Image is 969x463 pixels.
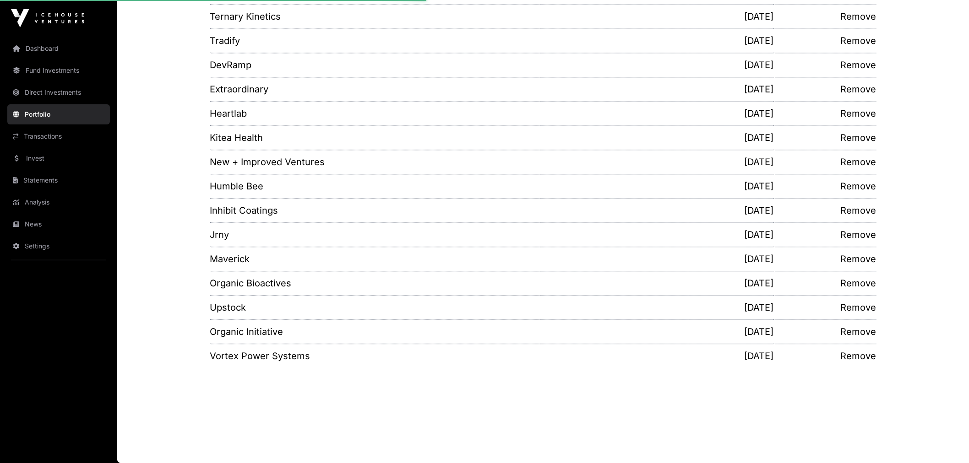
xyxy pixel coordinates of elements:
[210,253,540,265] a: Maverick
[210,10,540,23] a: Ternary Kinetics
[210,325,540,338] a: Organic Initiative
[689,301,773,314] p: [DATE]
[689,204,773,217] p: [DATE]
[7,192,110,212] a: Analysis
[689,131,773,144] p: [DATE]
[210,156,540,168] a: New + Improved Ventures
[210,228,540,241] a: Jrny
[689,107,773,120] p: [DATE]
[7,148,110,168] a: Invest
[774,131,876,144] a: Remove
[689,180,773,193] p: [DATE]
[210,277,540,290] a: Organic Bioactives
[689,350,773,362] p: [DATE]
[689,228,773,241] p: [DATE]
[210,301,540,314] a: Upstock
[774,156,876,168] a: Remove
[774,277,876,290] a: Remove
[7,60,110,81] a: Fund Investments
[774,180,876,193] a: Remove
[774,59,876,71] a: Remove
[689,10,773,23] p: [DATE]
[7,214,110,234] a: News
[774,350,876,362] a: Remove
[210,350,540,362] a: Vortex Power Systems
[7,126,110,146] a: Transactions
[689,156,773,168] p: [DATE]
[689,34,773,47] p: [DATE]
[7,38,110,59] a: Dashboard
[210,204,540,217] a: Inhibit Coatings
[210,131,540,144] a: Kitea Health
[774,10,876,23] a: Remove
[7,82,110,102] a: Direct Investments
[210,83,540,96] a: Extraordinary
[210,107,540,120] a: Heartlab
[923,419,969,463] iframe: Chat Widget
[210,34,540,47] a: Tradify
[774,83,876,96] a: Remove
[210,180,540,193] a: Humble Bee
[774,34,876,47] a: Remove
[689,325,773,338] p: [DATE]
[774,253,876,265] a: Remove
[774,301,876,314] a: Remove
[7,236,110,256] a: Settings
[210,59,540,71] a: DevRamp
[11,9,84,27] img: Icehouse Ventures Logo
[7,170,110,190] a: Statements
[774,228,876,241] a: Remove
[7,104,110,124] a: Portfolio
[774,204,876,217] a: Remove
[689,83,773,96] p: [DATE]
[689,59,773,71] p: [DATE]
[689,253,773,265] p: [DATE]
[774,107,876,120] a: Remove
[689,277,773,290] p: [DATE]
[774,325,876,338] a: Remove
